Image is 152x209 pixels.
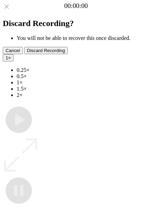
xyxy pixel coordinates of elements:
[64,2,88,10] a: 00:00:00
[17,35,149,41] li: You will not be able to recover this once discarded.
[17,73,149,80] li: 0.5×
[3,19,149,28] h2: Discard Recording?
[3,47,23,54] button: Cancel
[3,54,14,61] button: 1×
[17,86,149,92] li: 1.5×
[24,47,68,54] button: Discard Recording
[6,55,8,60] span: 1
[17,80,149,86] li: 1×
[17,92,149,98] li: 2×
[17,67,149,73] li: 0.25×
